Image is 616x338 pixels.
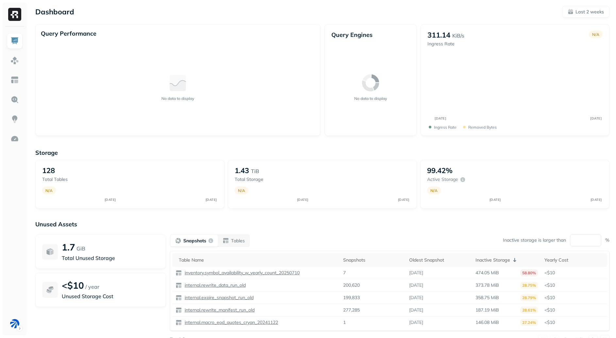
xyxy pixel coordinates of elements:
[544,319,604,326] p: <$10
[10,115,19,123] img: Insights
[544,282,604,288] p: <$10
[104,198,116,202] tspan: [DATE]
[343,295,360,301] p: 199,833
[468,125,497,130] p: Removed bytes
[503,237,566,243] p: Inactive storage is larger than
[409,257,469,263] div: Oldest Snapshot
[475,319,499,326] p: 146.08 MiB
[452,32,464,40] p: KiB/s
[42,166,55,175] p: 128
[475,307,499,313] p: 187.19 MiB
[182,319,278,326] a: internal.macro_eod_quotes_cryan_20241122
[409,270,423,276] p: [DATE]
[398,198,409,202] tspan: [DATE]
[544,295,604,301] p: <$10
[62,280,84,291] p: <$10
[605,237,609,243] p: %
[475,270,499,276] p: 474.05 MiB
[10,319,19,328] img: BAM
[409,282,423,288] p: [DATE]
[427,176,458,183] p: Active storage
[409,307,423,313] p: [DATE]
[10,76,19,84] img: Asset Explorer
[10,95,19,104] img: Query Explorer
[205,198,217,202] tspan: [DATE]
[175,319,182,326] img: table
[575,9,604,15] p: Last 2 weeks
[10,56,19,65] img: Assets
[183,307,255,313] p: internal.rewrite_manifest_run_old
[409,319,423,326] p: [DATE]
[562,6,609,18] button: Last 2 weeks
[182,270,300,276] a: inventory.symbol_availability_w_yearly_count_20250710
[520,269,538,276] p: 58.80%
[175,270,182,276] img: table
[592,32,599,37] p: N/A
[35,7,74,16] p: Dashboard
[179,257,337,263] div: Table Name
[427,166,453,175] p: 99.42%
[183,238,206,244] p: Snapshots
[544,307,604,313] p: <$10
[475,257,510,263] p: Inactive Storage
[8,8,21,21] img: Ryft
[10,135,19,143] img: Optimization
[42,176,104,183] p: Total tables
[231,238,245,244] p: Tables
[544,257,604,263] div: Yearly Cost
[544,270,604,276] p: <$10
[182,282,246,288] a: internal.rewrite_data_run_old
[435,116,446,120] tspan: [DATE]
[238,188,245,193] p: N/A
[251,167,259,175] p: TiB
[331,31,410,39] p: Query Engines
[183,295,254,301] p: internal.expire_snapshot_run_old
[182,307,255,313] a: internal.rewrite_manifest_run_old
[475,282,499,288] p: 373.78 MiB
[175,282,182,289] img: table
[62,254,159,262] p: Total Unused Storage
[10,37,19,45] img: Dashboard
[590,198,602,202] tspan: [DATE]
[591,116,602,120] tspan: [DATE]
[175,295,182,301] img: table
[76,245,85,252] p: GiB
[297,198,308,202] tspan: [DATE]
[475,295,499,301] p: 358.75 MiB
[35,220,609,228] p: Unused Assets
[430,188,438,193] p: N/A
[41,30,96,37] p: Query Performance
[62,241,75,253] p: 1.7
[235,176,296,183] p: Total storage
[427,41,464,47] p: Ingress Rate
[161,96,194,101] p: No data to display
[354,96,387,101] p: No data to display
[85,283,99,291] p: / year
[434,125,457,130] p: Ingress Rate
[62,292,159,300] p: Unused Storage Cost
[182,295,254,301] a: internal.expire_snapshot_run_old
[343,307,360,313] p: 277,285
[520,307,538,314] p: 28.61%
[520,319,538,326] p: 27.24%
[183,319,278,326] p: internal.macro_eod_quotes_cryan_20241122
[409,295,423,301] p: [DATE]
[520,294,538,301] p: 28.79%
[343,270,346,276] p: 7
[343,319,346,326] p: 1
[35,149,609,156] p: Storage
[183,270,300,276] p: inventory.symbol_availability_w_yearly_count_20250710
[235,166,249,175] p: 1.43
[175,307,182,314] img: table
[343,282,360,288] p: 200,620
[183,282,246,288] p: internal.rewrite_data_run_old
[343,257,403,263] div: Snapshots
[489,198,501,202] tspan: [DATE]
[427,30,450,40] p: 311.14
[520,282,538,289] p: 28.75%
[45,188,53,193] p: N/A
